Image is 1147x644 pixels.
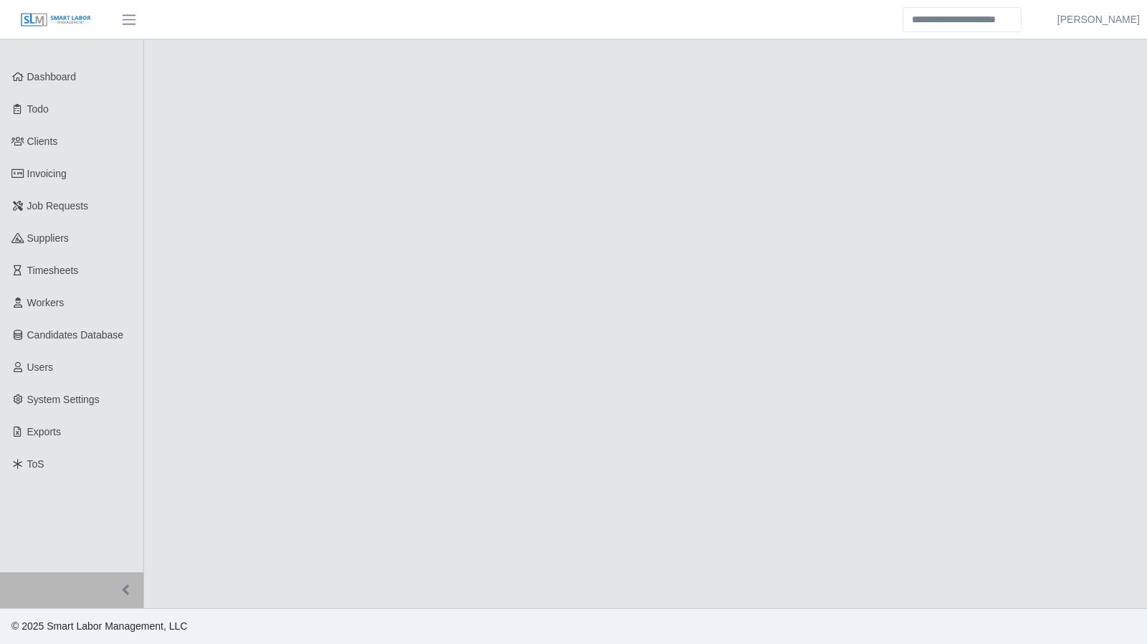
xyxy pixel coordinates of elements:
[27,265,79,276] span: Timesheets
[1057,12,1140,27] a: [PERSON_NAME]
[11,620,187,632] span: © 2025 Smart Labor Management, LLC
[27,297,65,308] span: Workers
[27,71,77,82] span: Dashboard
[27,394,100,405] span: System Settings
[27,426,61,437] span: Exports
[27,103,49,115] span: Todo
[27,168,67,179] span: Invoicing
[20,12,92,28] img: SLM Logo
[27,458,44,470] span: ToS
[27,232,69,244] span: Suppliers
[27,200,89,212] span: Job Requests
[27,136,58,147] span: Clients
[903,7,1022,32] input: Search
[27,361,54,373] span: Users
[27,329,124,341] span: Candidates Database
